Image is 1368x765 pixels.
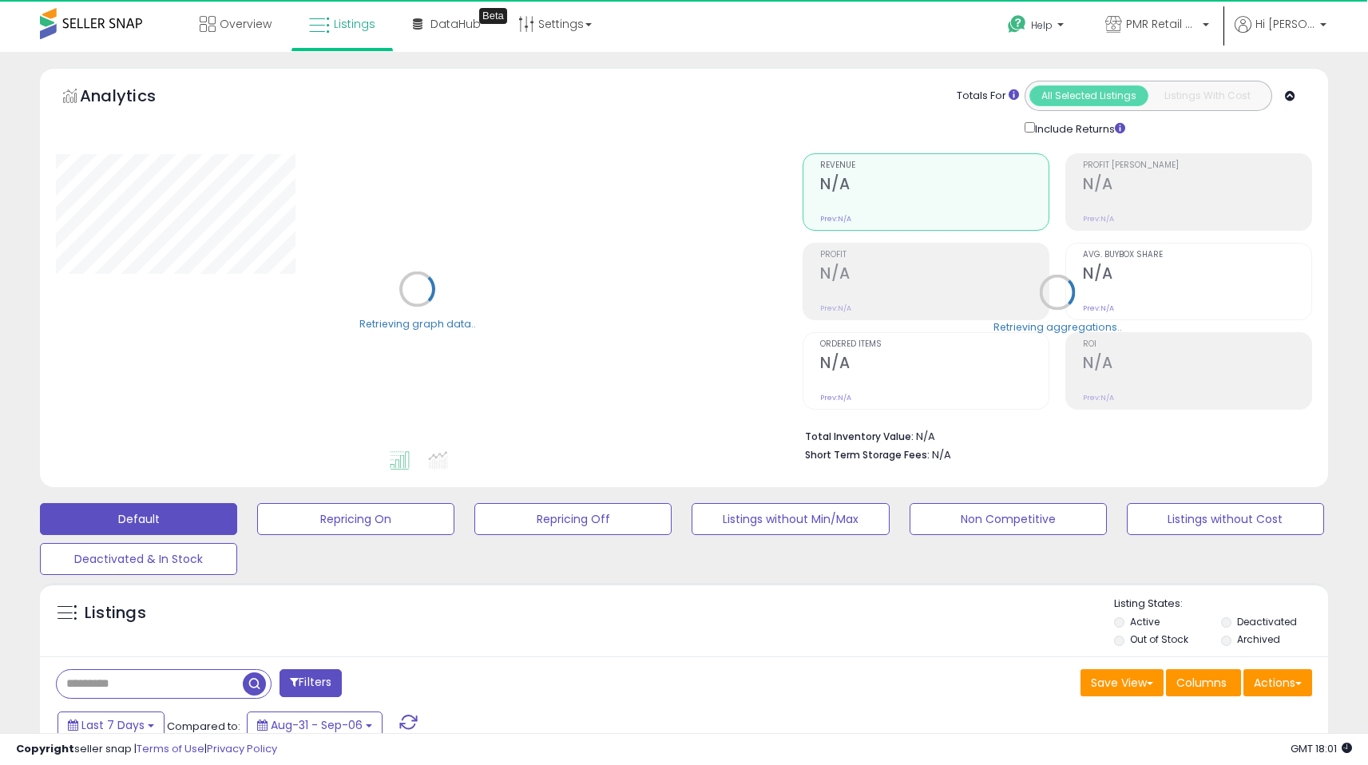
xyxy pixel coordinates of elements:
div: Retrieving aggregations.. [993,319,1122,334]
button: Listings without Cost [1127,503,1324,535]
button: Repricing On [257,503,454,535]
button: Default [40,503,237,535]
span: Columns [1176,675,1227,691]
a: Hi [PERSON_NAME] [1235,16,1326,52]
div: Totals For [957,89,1019,104]
button: Actions [1243,669,1312,696]
strong: Copyright [16,741,74,756]
button: Listings without Min/Max [692,503,889,535]
a: Privacy Policy [207,741,277,756]
button: Filters [280,669,342,697]
a: Terms of Use [137,741,204,756]
label: Archived [1237,632,1280,646]
div: seller snap | | [16,742,277,757]
button: Columns [1166,669,1241,696]
div: Include Returns [1013,119,1144,137]
button: Save View [1081,669,1164,696]
span: Aug-31 - Sep-06 [271,717,363,733]
button: Repricing Off [474,503,672,535]
button: Listings With Cost [1148,85,1267,106]
h5: Listings [85,602,146,624]
span: Last 7 Days [81,717,145,733]
a: Help [995,2,1080,52]
span: Help [1031,18,1053,32]
span: Hi [PERSON_NAME] [1255,16,1315,32]
button: Non Competitive [910,503,1107,535]
i: Get Help [1007,14,1027,34]
button: Deactivated & In Stock [40,543,237,575]
button: All Selected Listings [1029,85,1148,106]
label: Deactivated [1237,615,1297,628]
span: 2025-09-14 18:01 GMT [1291,741,1352,756]
span: PMR Retail USA LLC [1126,16,1198,32]
button: Aug-31 - Sep-06 [247,711,383,739]
h5: Analytics [80,85,187,111]
label: Out of Stock [1130,632,1188,646]
label: Active [1130,615,1160,628]
span: Overview [220,16,272,32]
div: Tooltip anchor [479,8,507,24]
button: Last 7 Days [57,711,165,739]
span: Listings [334,16,375,32]
div: Retrieving graph data.. [359,316,476,331]
span: Compared to: [167,719,240,734]
span: DataHub [430,16,481,32]
p: Listing States: [1114,597,1328,612]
